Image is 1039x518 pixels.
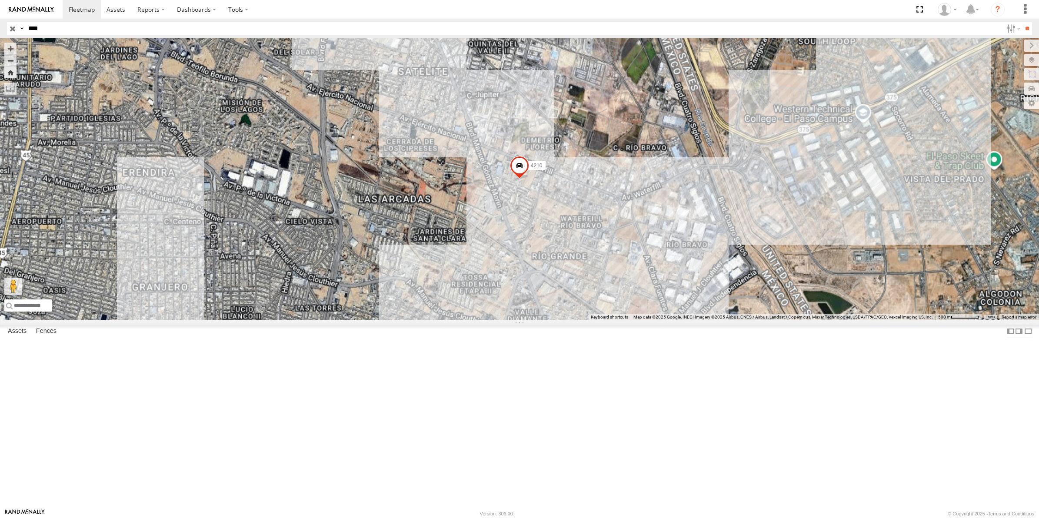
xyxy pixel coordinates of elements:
[3,325,31,337] label: Assets
[32,325,61,337] label: Fences
[633,315,933,319] span: Map data ©2025 Google, INEGI Imagery ©2025 Airbus, CNES / Airbus, Landsat / Copernicus, Maxar Tec...
[1006,325,1015,337] label: Dock Summary Table to the Left
[4,278,22,295] button: Drag Pegman onto the map to open Street View
[480,511,513,516] div: Version: 306.00
[1002,315,1036,319] a: Report a map error
[18,22,25,35] label: Search Query
[9,7,54,13] img: rand-logo.svg
[1024,97,1039,109] label: Map Settings
[948,511,1034,516] div: © Copyright 2025 -
[986,315,995,319] a: Terms (opens in new tab)
[988,511,1034,516] a: Terms and Conditions
[936,314,982,320] button: Map Scale: 500 m per 61 pixels
[4,43,17,54] button: Zoom in
[938,315,951,319] span: 500 m
[5,509,45,518] a: Visit our Website
[4,83,17,95] label: Measure
[591,314,628,320] button: Keyboard shortcuts
[991,3,1005,17] i: ?
[4,54,17,66] button: Zoom out
[1024,325,1032,337] label: Hide Summary Table
[1015,325,1023,337] label: Dock Summary Table to the Right
[4,66,17,78] button: Zoom Home
[531,162,543,168] span: 4210
[935,3,960,16] div: Roberto Garcia
[1003,22,1022,35] label: Search Filter Options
